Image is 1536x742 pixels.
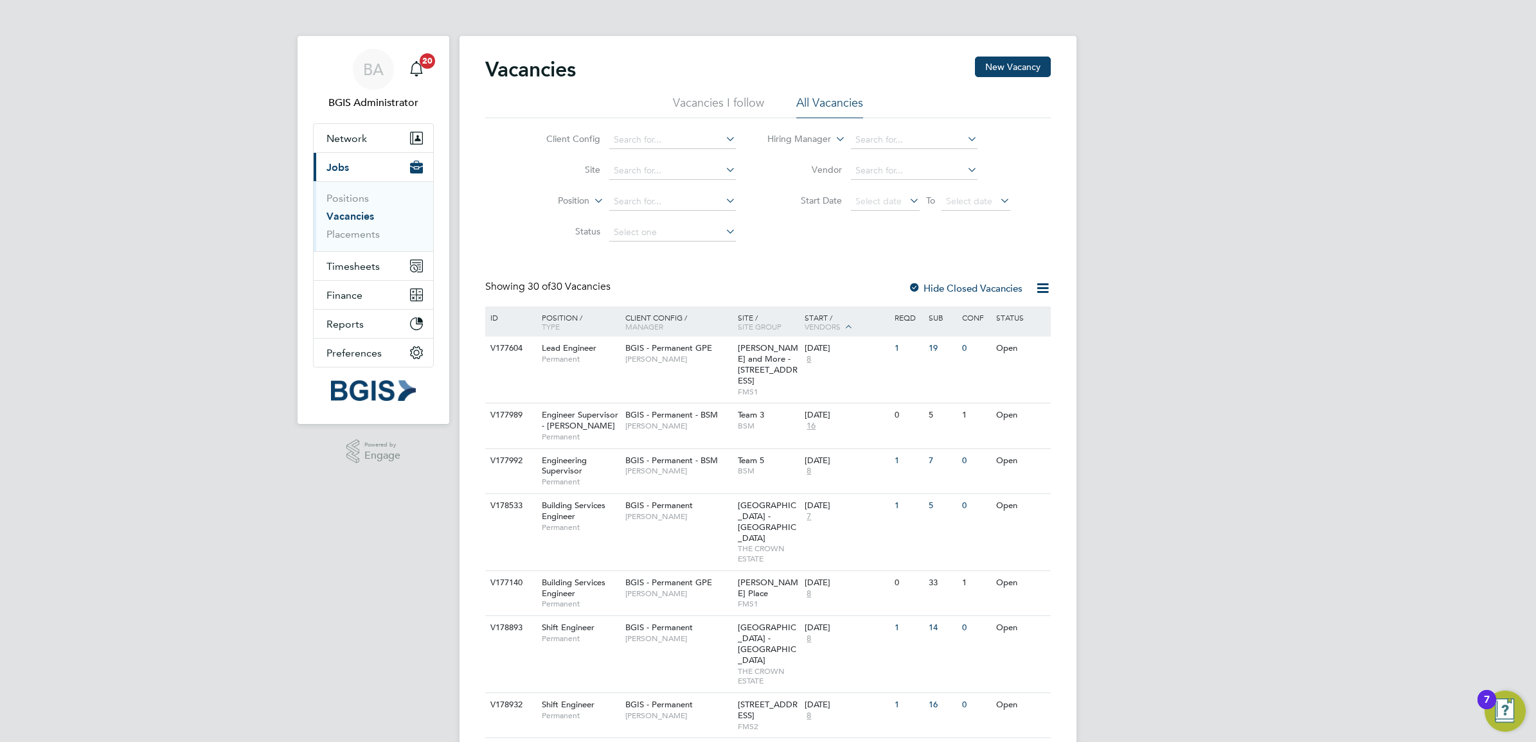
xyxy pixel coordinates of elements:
div: Jobs [314,181,433,251]
span: Reports [326,318,364,330]
a: Go to home page [313,380,434,401]
div: 19 [925,337,959,360]
span: BA [363,61,384,78]
label: Hide Closed Vacancies [908,282,1023,294]
span: FMS1 [738,599,799,609]
div: 5 [925,494,959,518]
div: 0 [959,693,992,717]
span: Permanent [542,477,619,487]
span: 16 [805,421,817,432]
div: Open [993,616,1049,640]
span: Select date [946,195,992,207]
div: 1 [891,337,925,360]
label: Site [526,164,600,175]
span: Vendors [805,321,841,331]
div: Open [993,449,1049,473]
input: Search for... [609,131,736,149]
div: [DATE] [805,343,888,354]
div: 0 [891,571,925,595]
span: Permanent [542,432,619,442]
span: Building Services Engineer [542,577,605,599]
div: [DATE] [805,700,888,711]
span: Site Group [738,321,781,331]
div: ID [487,306,532,328]
div: 0 [959,449,992,473]
span: 8 [805,633,813,644]
span: [GEOGRAPHIC_DATA] - [GEOGRAPHIC_DATA] [738,500,796,543]
div: Open [993,571,1049,595]
div: Status [993,306,1049,328]
span: To [922,192,939,209]
span: BGIS - Permanent - BSM [625,409,718,420]
div: [DATE] [805,578,888,588]
span: FMS2 [738,721,799,732]
div: V177140 [487,571,532,595]
div: Client Config / [622,306,735,337]
div: 0 [959,616,992,640]
label: Status [526,225,600,237]
span: 8 [805,588,813,599]
span: 30 Vacancies [528,280,611,293]
input: Search for... [851,162,978,180]
label: Hiring Manager [757,133,831,146]
span: Shift Engineer [542,622,594,633]
span: [PERSON_NAME] [625,711,731,721]
div: [DATE] [805,500,888,511]
div: 1 [891,616,925,640]
span: Team 3 [738,409,764,420]
span: Network [326,132,367,145]
button: Open Resource Center, 7 new notifications [1485,691,1526,732]
a: Positions [326,192,369,204]
div: Conf [959,306,992,328]
div: Start / [801,306,891,339]
div: 5 [925,403,959,427]
div: Sub [925,306,959,328]
a: BABGIS Administrator [313,49,434,110]
a: Placements [326,228,380,240]
button: Reports [314,310,433,338]
span: BSM [738,466,799,476]
label: Start Date [768,195,842,206]
input: Search for... [609,193,736,211]
span: BGIS - Permanent [625,500,693,511]
div: Open [993,337,1049,360]
nav: Main navigation [298,36,449,424]
span: 7 [805,511,813,522]
span: [PERSON_NAME] [625,421,731,431]
div: V177992 [487,449,532,473]
span: Engage [364,450,400,461]
div: 7 [1484,700,1490,716]
div: 33 [925,571,959,595]
span: BGIS Administrator [313,95,434,110]
div: V178893 [487,616,532,640]
div: Open [993,693,1049,717]
a: 20 [404,49,429,90]
div: 1 [891,494,925,518]
div: 1 [891,449,925,473]
span: [PERSON_NAME] [625,511,731,522]
label: Vendor [768,164,842,175]
span: Building Services Engineer [542,500,605,522]
span: [PERSON_NAME] [625,466,731,476]
div: 16 [925,693,959,717]
div: V178932 [487,693,532,717]
span: Select date [855,195,902,207]
span: Timesheets [326,260,380,272]
span: Manager [625,321,663,331]
li: All Vacancies [796,95,863,118]
div: 0 [959,337,992,360]
span: BGIS - Permanent [625,622,693,633]
label: Position [515,195,589,208]
input: Select one [609,224,736,242]
a: Powered byEngage [346,439,401,464]
div: V177604 [487,337,532,360]
span: Shift Engineer [542,699,594,710]
span: [STREET_ADDRESS] [738,699,798,721]
h2: Vacancies [485,57,576,82]
span: THE CROWN ESTATE [738,543,799,563]
div: 1 [959,571,992,595]
div: Open [993,403,1049,427]
div: [DATE] [805,410,888,421]
button: Jobs [314,153,433,181]
label: Client Config [526,133,600,145]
